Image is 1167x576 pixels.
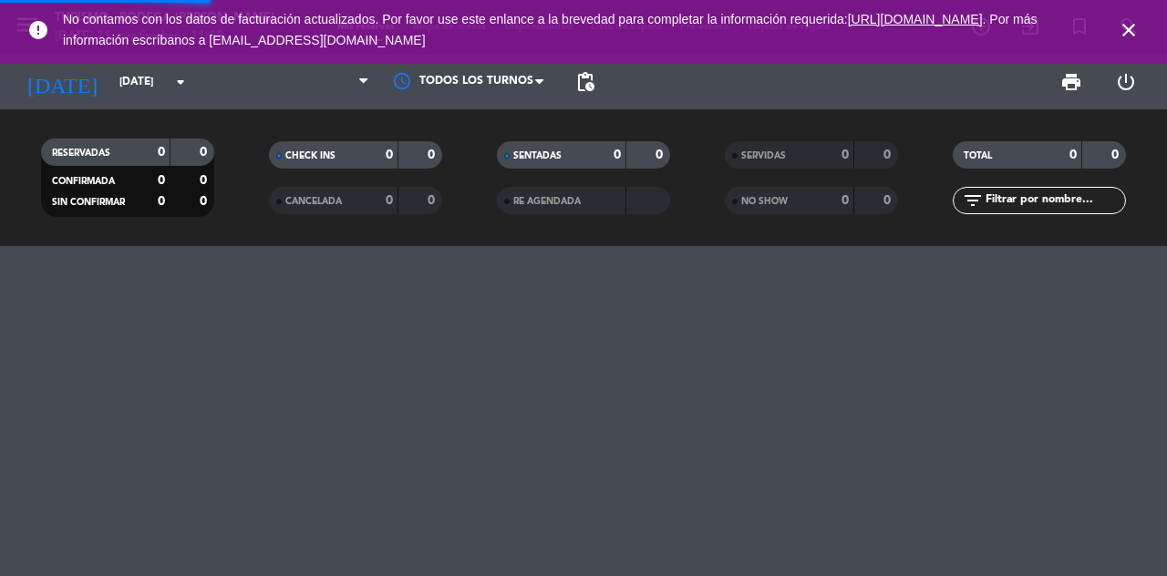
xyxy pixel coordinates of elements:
[200,174,211,187] strong: 0
[1111,149,1122,161] strong: 0
[158,195,165,208] strong: 0
[158,146,165,159] strong: 0
[962,190,984,211] i: filter_list
[27,19,49,41] i: error
[285,151,336,160] span: CHECK INS
[513,151,562,160] span: SENTADAS
[842,194,849,207] strong: 0
[1060,71,1082,93] span: print
[964,151,992,160] span: TOTAL
[386,194,393,207] strong: 0
[883,194,894,207] strong: 0
[14,62,110,102] i: [DATE]
[200,146,211,159] strong: 0
[848,12,983,26] a: [URL][DOMAIN_NAME]
[883,149,894,161] strong: 0
[52,198,125,207] span: SIN CONFIRMAR
[842,149,849,161] strong: 0
[614,149,621,161] strong: 0
[63,12,1037,47] a: . Por más información escríbanos a [EMAIL_ADDRESS][DOMAIN_NAME]
[158,174,165,187] strong: 0
[1069,149,1077,161] strong: 0
[386,149,393,161] strong: 0
[1099,55,1153,109] div: LOG OUT
[574,71,596,93] span: pending_actions
[1115,71,1137,93] i: power_settings_new
[428,149,439,161] strong: 0
[200,195,211,208] strong: 0
[656,149,666,161] strong: 0
[513,197,581,206] span: RE AGENDADA
[63,12,1037,47] span: No contamos con los datos de facturación actualizados. Por favor use este enlance a la brevedad p...
[52,177,115,186] span: CONFIRMADA
[285,197,342,206] span: CANCELADA
[52,149,110,158] span: RESERVADAS
[170,71,191,93] i: arrow_drop_down
[741,197,788,206] span: NO SHOW
[741,151,786,160] span: SERVIDAS
[428,194,439,207] strong: 0
[1118,19,1140,41] i: close
[984,190,1125,211] input: Filtrar por nombre...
